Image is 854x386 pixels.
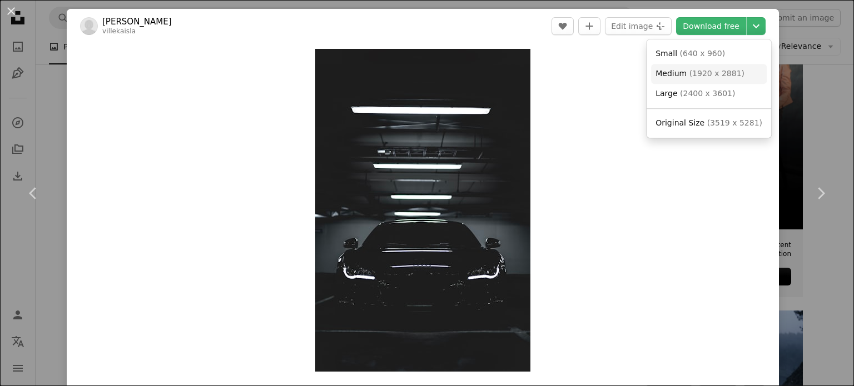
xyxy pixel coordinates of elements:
[689,69,744,78] span: ( 1920 x 2881 )
[647,39,771,138] div: Choose download size
[656,69,687,78] span: Medium
[656,89,677,98] span: Large
[707,118,762,127] span: ( 3519 x 5281 )
[680,49,726,58] span: ( 640 x 960 )
[656,49,677,58] span: Small
[656,118,704,127] span: Original Size
[747,17,766,35] button: Choose download size
[680,89,735,98] span: ( 2400 x 3601 )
